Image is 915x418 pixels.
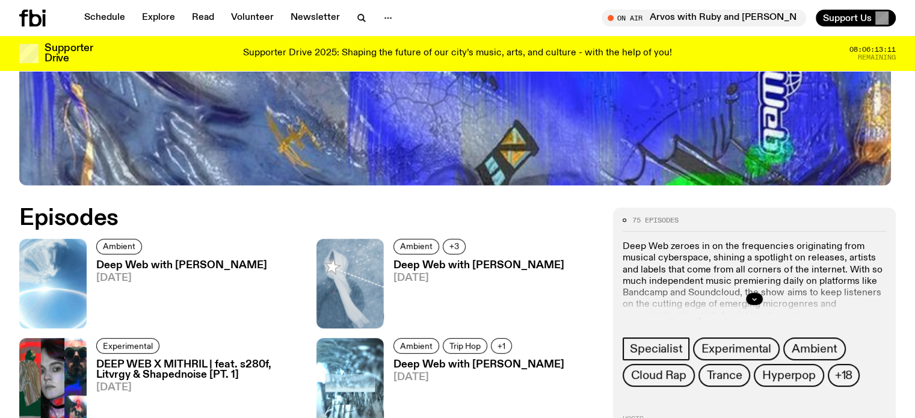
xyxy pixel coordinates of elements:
a: Specialist [623,337,689,360]
a: Deep Web with [PERSON_NAME][DATE] [384,260,564,328]
a: Cloud Rap [623,364,694,387]
a: Trance [698,364,751,387]
h2: Episodes [19,207,599,229]
span: Experimental [103,341,153,350]
span: Experimental [701,342,771,355]
span: Ambient [400,341,433,350]
a: Newsletter [283,10,347,26]
button: +18 [828,364,860,387]
span: +18 [835,369,852,382]
a: Read [185,10,221,26]
p: Supporter Drive 2025: Shaping the future of our city’s music, arts, and culture - with the help o... [243,48,672,59]
p: Deep Web zeroes in on the frequencies originating from musical cyberspace, shining a spotlight on... [623,241,886,322]
a: Deep Web with [PERSON_NAME][DATE] [87,260,267,328]
a: Experimental [693,337,780,360]
a: Ambient [393,338,439,354]
a: Explore [135,10,182,26]
span: [DATE] [393,273,564,283]
span: Ambient [103,242,135,251]
h3: Deep Web with [PERSON_NAME] [393,260,564,271]
a: Hyperpop [754,364,824,387]
span: +1 [498,341,505,350]
button: On AirArvos with Ruby and [PERSON_NAME] [602,10,806,26]
button: +1 [491,338,512,354]
a: Schedule [77,10,132,26]
span: Trip Hop [449,341,481,350]
a: Volunteer [224,10,281,26]
span: [DATE] [96,273,267,283]
h3: Supporter Drive [45,43,93,64]
a: Trip Hop [443,338,487,354]
a: Ambient [96,239,142,254]
a: Ambient [393,239,439,254]
span: Trance [707,369,742,382]
span: 08:06:13:11 [849,46,896,53]
span: Ambient [400,242,433,251]
span: +3 [449,242,459,251]
span: Ambient [792,342,837,355]
span: Support Us [823,13,872,23]
button: Support Us [816,10,896,26]
h3: Deep Web with [PERSON_NAME] [96,260,267,271]
span: 75 episodes [632,217,679,224]
button: +3 [443,239,466,254]
span: Cloud Rap [631,369,686,382]
span: [DATE] [96,383,302,393]
span: Hyperpop [762,369,815,382]
h3: Deep Web with [PERSON_NAME] [393,360,564,370]
a: Ambient [783,337,846,360]
h3: DEEP WEB X MITHRIL | feat. s280f, Litvrgy & Shapednoise [PT. 1] [96,360,302,380]
span: Remaining [858,54,896,61]
span: Specialist [630,342,682,355]
a: Experimental [96,338,159,354]
span: [DATE] [393,372,564,383]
